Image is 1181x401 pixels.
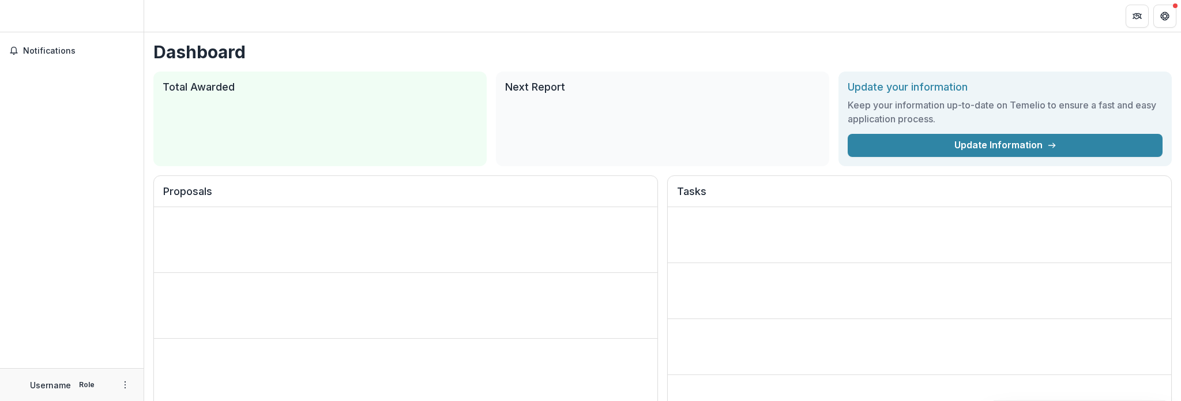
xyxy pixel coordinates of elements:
[163,185,648,207] h2: Proposals
[118,378,132,392] button: More
[153,42,1172,62] h1: Dashboard
[1126,5,1149,28] button: Partners
[23,46,134,56] span: Notifications
[5,42,139,60] button: Notifications
[677,185,1162,207] h2: Tasks
[848,134,1163,157] a: Update Information
[505,81,820,93] h2: Next Report
[30,379,71,391] p: Username
[1153,5,1176,28] button: Get Help
[76,380,98,390] p: Role
[163,81,477,93] h2: Total Awarded
[848,81,1163,93] h2: Update your information
[848,98,1163,126] h3: Keep your information up-to-date on Temelio to ensure a fast and easy application process.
